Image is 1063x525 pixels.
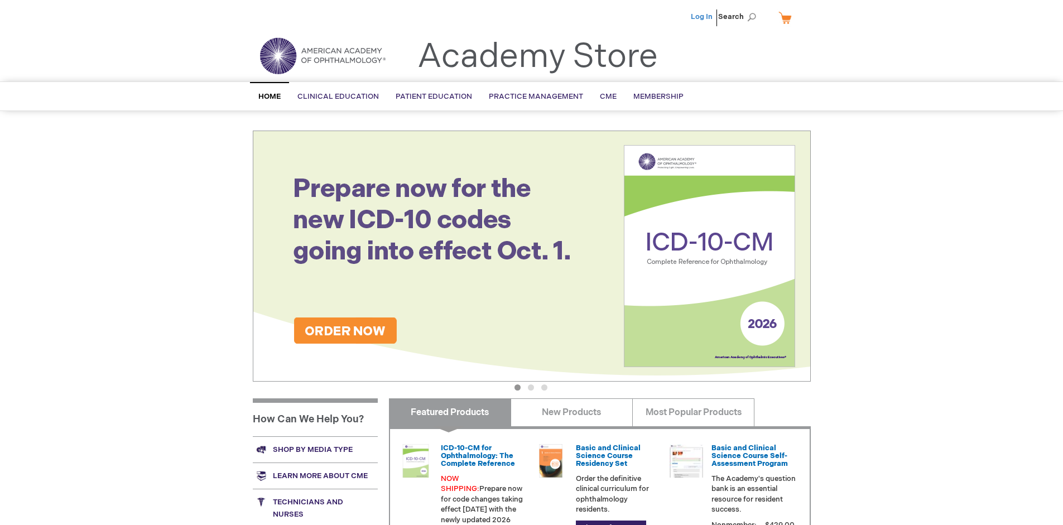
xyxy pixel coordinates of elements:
[441,474,479,494] font: NOW SHIPPING:
[441,444,515,469] a: ICD-10-CM for Ophthalmology: The Complete Reference
[670,444,703,478] img: bcscself_20.jpg
[711,444,788,469] a: Basic and Clinical Science Course Self-Assessment Program
[417,37,658,77] a: Academy Store
[511,398,633,426] a: New Products
[600,92,617,101] span: CME
[253,463,378,489] a: Learn more about CME
[711,474,796,515] p: The Academy's question bank is an essential resource for resident success.
[489,92,583,101] span: Practice Management
[528,384,534,391] button: 2 of 3
[633,92,684,101] span: Membership
[718,6,761,28] span: Search
[632,398,754,426] a: Most Popular Products
[297,92,379,101] span: Clinical Education
[576,474,661,515] p: Order the definitive clinical curriculum for ophthalmology residents.
[253,398,378,436] h1: How Can We Help You?
[576,444,641,469] a: Basic and Clinical Science Course Residency Set
[691,12,713,21] a: Log In
[399,444,432,478] img: 0120008u_42.png
[534,444,567,478] img: 02850963u_47.png
[253,436,378,463] a: Shop by media type
[541,384,547,391] button: 3 of 3
[258,92,281,101] span: Home
[396,92,472,101] span: Patient Education
[514,384,521,391] button: 1 of 3
[389,398,511,426] a: Featured Products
